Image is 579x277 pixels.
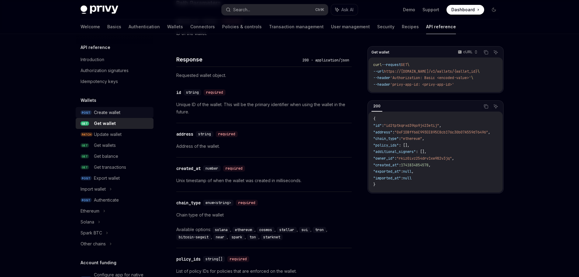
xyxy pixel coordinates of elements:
span: Ask AI [341,7,353,13]
p: Address of the wallet. [176,143,352,150]
a: Basics [107,19,121,34]
span: GET [401,62,407,67]
div: Authenticate [94,196,119,204]
code: bitcoin-segwit [176,234,211,240]
a: Recipes [402,19,419,34]
span: null [403,169,412,174]
span: https://[DOMAIN_NAME]/v1/wallets/{wallet_id} [384,69,477,74]
div: required [227,256,249,262]
div: , [247,233,261,241]
p: Unix timestamp of when the wallet was created in milliseconds. [176,177,352,184]
span: string[] [205,257,222,261]
span: : [401,169,403,174]
span: , [439,123,441,128]
span: : [395,156,397,161]
code: tron [313,227,326,233]
code: sui [299,227,310,233]
span: : [], [399,143,409,148]
img: dark logo [81,5,118,14]
a: Policies & controls [222,19,262,34]
span: POST [81,110,91,115]
div: Search... [233,6,250,13]
div: Idempotency keys [81,78,118,85]
button: cURL [454,47,480,57]
span: Dashboard [451,7,475,13]
span: "additional_signers" [373,149,416,154]
code: solana [212,227,230,233]
code: stellar [277,227,297,233]
span: : [382,123,384,128]
p: List of policy IDs for policies that are enforced on the wallet. [176,268,352,275]
span: "owner_id" [373,156,395,161]
span: POST [81,176,91,181]
a: GETGet balance [76,151,153,162]
span: : [401,176,403,181]
span: PATCH [81,132,93,137]
p: Unique ID of the wallet. This will be the primary identifier when using the wallet in the future. [176,101,352,116]
button: Ask AI [492,102,500,110]
div: Introduction [81,56,104,63]
div: required [216,131,238,137]
a: Support [422,7,439,13]
span: : [], [416,149,426,154]
code: near [213,234,227,240]
div: policy_ids [176,256,201,262]
div: Ethereum [81,207,99,215]
p: cURL [463,50,473,54]
span: 'Authorization: Basic <encoded-value>' [390,75,471,80]
a: GETGet transactions [76,162,153,173]
a: Connectors [190,19,215,34]
span: --url [373,69,384,74]
div: required [204,89,226,95]
div: Other chains [81,240,106,248]
a: Security [377,19,395,34]
code: ton [247,234,258,240]
a: Dashboard [446,5,484,15]
span: 'privy-app-id: <privy-app-id>' [390,82,454,87]
span: GET [81,165,89,170]
div: , [257,226,277,233]
a: Demo [403,7,415,13]
h5: API reference [81,44,110,51]
span: number [205,166,218,171]
div: , [299,226,313,233]
span: string [198,132,211,137]
span: : [392,130,395,135]
button: Search...CtrlK [222,4,328,15]
div: id [176,89,181,95]
a: Introduction [76,54,153,65]
div: Authorization signatures [81,67,129,74]
div: , [313,226,329,233]
code: starknet [261,234,283,240]
div: , [176,233,213,241]
span: } [373,182,375,187]
a: GETGet wallet [76,118,153,129]
div: Create wallet [94,109,120,116]
span: Get wallet [371,50,389,55]
div: Import wallet [81,185,106,193]
a: Authorization signatures [76,65,153,76]
code: cosmos [257,227,274,233]
span: "address" [373,130,392,135]
span: "rkiz0ivz254drv1xw982v3jq" [397,156,452,161]
span: Ctrl K [315,7,324,12]
div: required [223,165,245,171]
a: PATCHUpdate wallet [76,129,153,140]
div: created_at [176,165,201,171]
a: Wallets [167,19,183,34]
span: , [488,130,490,135]
span: "exported_at" [373,169,401,174]
div: , [233,226,257,233]
span: "id" [373,123,382,128]
span: null [403,176,412,181]
span: { [373,116,375,121]
a: Idempotency keys [76,76,153,87]
a: API reference [426,19,456,34]
p: Chain type of the wallet [176,211,352,219]
div: 200 [371,102,382,110]
span: , [429,163,431,168]
span: "chain_type" [373,136,399,141]
span: "ethereum" [401,136,422,141]
span: enum<string> [205,200,231,205]
div: Update wallet [94,131,122,138]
